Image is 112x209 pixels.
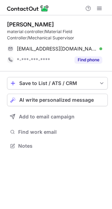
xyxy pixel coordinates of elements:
button: Add to email campaign [7,110,108,123]
button: Reveal Button [75,56,102,63]
button: save-profile-one-click [7,77,108,90]
span: Find work email [18,129,105,135]
span: AI write personalized message [19,97,94,103]
div: Save to List / ATS / CRM [19,80,96,86]
button: AI write personalized message [7,94,108,106]
span: [EMAIL_ADDRESS][DOMAIN_NAME] [17,46,97,52]
button: Find work email [7,127,108,137]
span: Add to email campaign [19,114,75,119]
button: Notes [7,141,108,151]
div: [PERSON_NAME] [7,21,54,28]
span: Notes [18,143,105,149]
div: material controller/Material Field Controller/Mechanical Supervisor [7,29,108,41]
img: ContactOut v5.3.10 [7,4,49,13]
